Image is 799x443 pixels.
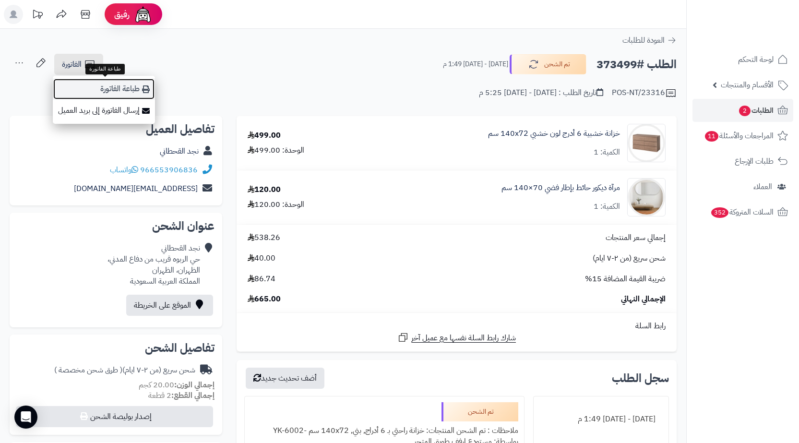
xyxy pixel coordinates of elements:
span: المراجعات والأسئلة [704,129,774,143]
a: طباعة الفاتورة [53,78,155,100]
button: تم الشحن [510,54,586,74]
div: 120.00 [248,184,281,195]
span: إجمالي سعر المنتجات [606,232,666,243]
h2: تفاصيل الشحن [17,342,215,354]
small: 2 قطعة [148,390,215,401]
div: POS-NT/23316 [612,87,677,99]
div: 499.00 [248,130,281,141]
div: نجد القحطاني حي الربوه قريب من دفاع المدني، الظهران، الظهران المملكة العربية السعودية [107,243,200,287]
span: شارك رابط السلة نفسها مع عميل آخر [411,333,516,344]
span: لوحة التحكم [738,53,774,66]
a: [EMAIL_ADDRESS][DOMAIN_NAME] [74,183,198,194]
a: إرسال الفاتورة إلى بريد العميل [53,100,155,121]
button: إصدار بوليصة الشحن [16,406,213,427]
div: طباعة الفاتورة [85,64,125,74]
span: العودة للطلبات [622,35,665,46]
strong: إجمالي الوزن: [174,379,215,391]
a: تحديثات المنصة [25,5,49,26]
span: الفاتورة [62,59,82,70]
a: العملاء [692,175,793,198]
button: أضف تحديث جديد [246,368,324,389]
img: 1752058398-1(9)-90x90.jpg [628,124,665,162]
div: تاريخ الطلب : [DATE] - [DATE] 5:25 م [479,87,603,98]
span: 40.00 [248,253,275,264]
a: خزانة خشبية 6 أدرج لون خشبي 140x72 سم [488,128,620,139]
div: رابط السلة [240,321,673,332]
div: الكمية: 1 [594,201,620,212]
span: 11 [704,131,719,142]
div: شحن سريع (من ٢-٧ ايام) [54,365,195,376]
a: الفاتورة [54,54,103,75]
span: العملاء [753,180,772,193]
span: 665.00 [248,294,281,305]
a: الطلبات2 [692,99,793,122]
span: الأقسام والمنتجات [721,78,774,92]
span: ضريبة القيمة المضافة 15% [585,274,666,285]
div: الوحدة: 499.00 [248,145,304,156]
div: تم الشحن [441,402,518,421]
span: 2 [739,105,751,117]
div: [DATE] - [DATE] 1:49 م [539,410,663,429]
span: طلبات الإرجاع [735,155,774,168]
span: شحن سريع (من ٢-٧ ايام) [593,253,666,264]
span: 86.74 [248,274,275,285]
div: الوحدة: 120.00 [248,199,304,210]
h3: سجل الطلب [612,372,669,384]
span: رفيق [114,9,130,20]
a: مرآة ديكور حائط بإطار فضي 70×140 سم [501,182,620,193]
a: واتساب [110,164,138,176]
span: الإجمالي النهائي [621,294,666,305]
img: logo-2.png [734,15,790,35]
a: طلبات الإرجاع [692,150,793,173]
span: 538.26 [248,232,280,243]
a: السلات المتروكة352 [692,201,793,224]
h2: تفاصيل العميل [17,123,215,135]
span: ( طرق شحن مخصصة ) [54,364,122,376]
a: العودة للطلبات [622,35,677,46]
span: 352 [711,207,729,218]
h2: عنوان الشحن [17,220,215,232]
strong: إجمالي القطع: [171,390,215,401]
a: نجد القحطاني [160,145,199,157]
h2: الطلب #373499 [596,55,677,74]
span: الطلبات [738,104,774,117]
a: 966553906836 [140,164,198,176]
small: [DATE] - [DATE] 1:49 م [443,60,508,69]
a: شارك رابط السلة نفسها مع عميل آخر [397,332,516,344]
div: Open Intercom Messenger [14,406,37,429]
a: لوحة التحكم [692,48,793,71]
a: الموقع على الخريطة [126,295,213,316]
span: السلات المتروكة [710,205,774,219]
img: ai-face.png [133,5,153,24]
small: 20.00 كجم [139,379,215,391]
div: الكمية: 1 [594,147,620,158]
a: المراجعات والأسئلة11 [692,124,793,147]
img: 1753786058-1-90x90.jpg [628,178,665,216]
